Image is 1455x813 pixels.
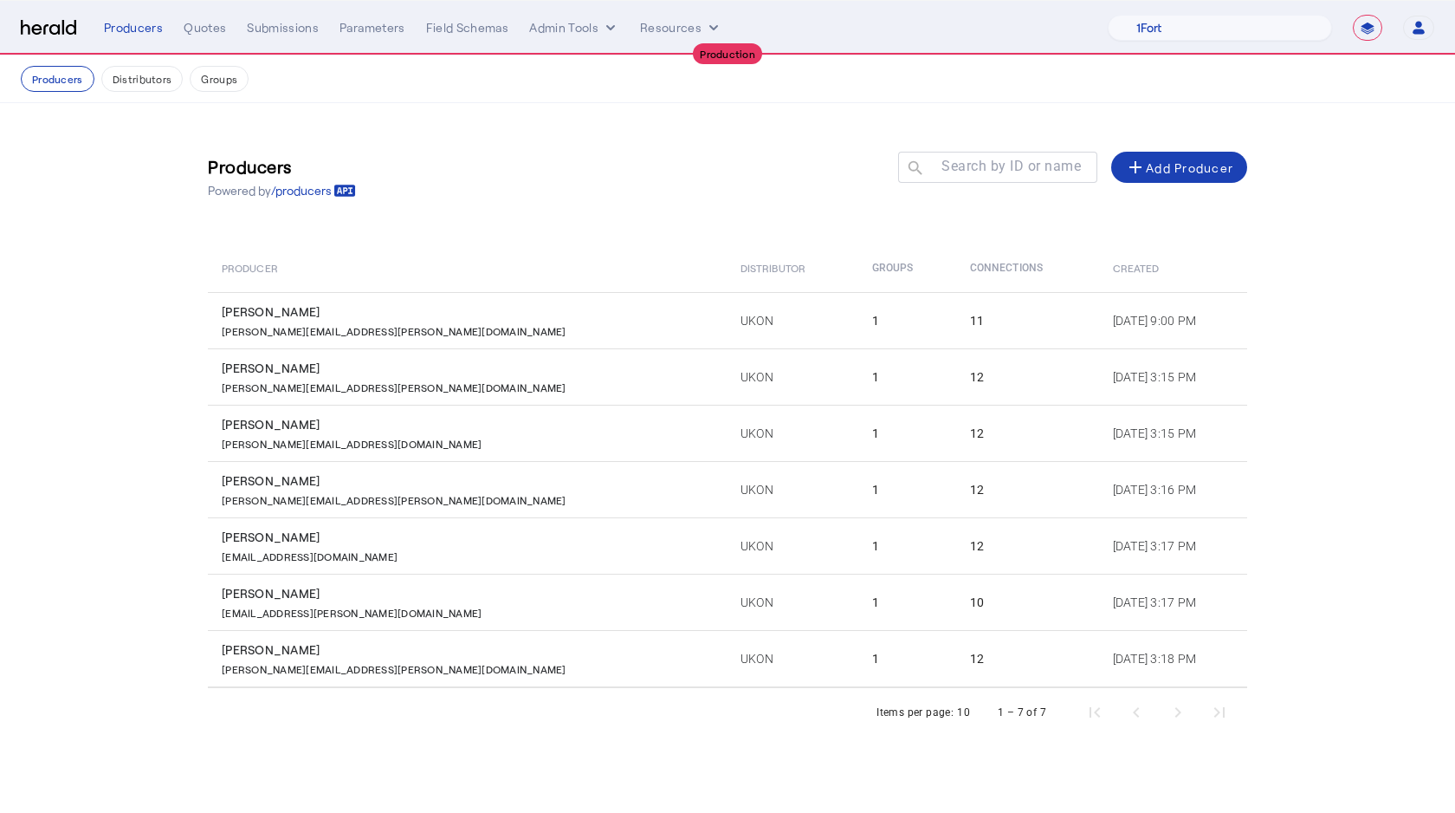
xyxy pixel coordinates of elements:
[21,66,94,92] button: Producers
[941,158,1081,174] mat-label: Search by ID or name
[222,659,566,676] p: [PERSON_NAME][EMAIL_ADDRESS][PERSON_NAME][DOMAIN_NAME]
[101,66,184,92] button: Distributors
[970,594,1092,611] div: 10
[1125,157,1146,178] mat-icon: add
[693,43,762,64] div: Production
[858,292,956,348] td: 1
[222,433,482,451] p: [PERSON_NAME][EMAIL_ADDRESS][DOMAIN_NAME]
[1099,461,1247,517] td: [DATE] 3:16 PM
[858,461,956,517] td: 1
[1099,292,1247,348] td: [DATE] 9:00 PM
[208,154,356,179] h3: Producers
[1111,152,1247,183] button: Add Producer
[970,650,1092,667] div: 12
[858,630,956,687] td: 1
[271,182,356,199] a: /producers
[727,574,858,630] td: UKON
[1099,348,1247,405] td: [DATE] 3:15 PM
[858,348,956,405] td: 1
[222,377,566,394] p: [PERSON_NAME][EMAIL_ADDRESS][PERSON_NAME][DOMAIN_NAME]
[222,546,398,563] p: [EMAIL_ADDRESS][DOMAIN_NAME]
[957,704,970,721] div: 10
[184,19,226,36] div: Quotes
[876,704,954,721] div: Items per page:
[727,348,858,405] td: UKON
[956,244,1099,292] th: Connections
[339,19,405,36] div: Parameters
[970,481,1092,498] div: 12
[247,19,319,36] div: Submissions
[858,574,956,630] td: 1
[727,292,858,348] td: UKON
[222,360,720,377] div: [PERSON_NAME]
[222,416,720,433] div: [PERSON_NAME]
[640,19,722,36] button: Resources dropdown menu
[998,704,1046,721] div: 1 – 7 of 7
[858,405,956,461] td: 1
[970,537,1092,555] div: 12
[1099,244,1247,292] th: Created
[222,303,720,321] div: [PERSON_NAME]
[222,602,482,620] p: [EMAIL_ADDRESS][PERSON_NAME][DOMAIN_NAME]
[21,20,76,36] img: Herald Logo
[529,19,619,36] button: internal dropdown menu
[1099,574,1247,630] td: [DATE] 3:17 PM
[727,517,858,574] td: UKON
[222,529,720,546] div: [PERSON_NAME]
[970,425,1092,442] div: 12
[426,19,509,36] div: Field Schemas
[898,159,928,180] mat-icon: search
[727,405,858,461] td: UKON
[970,368,1092,386] div: 12
[970,312,1092,329] div: 11
[208,182,356,199] p: Powered by
[222,641,720,659] div: [PERSON_NAME]
[222,490,566,507] p: [PERSON_NAME][EMAIL_ADDRESS][PERSON_NAME][DOMAIN_NAME]
[727,461,858,517] td: UKON
[727,630,858,687] td: UKON
[208,244,727,292] th: Producer
[190,66,249,92] button: Groups
[104,19,163,36] div: Producers
[858,517,956,574] td: 1
[858,244,956,292] th: Groups
[222,321,566,338] p: [PERSON_NAME][EMAIL_ADDRESS][PERSON_NAME][DOMAIN_NAME]
[1099,405,1247,461] td: [DATE] 3:15 PM
[1099,517,1247,574] td: [DATE] 3:17 PM
[727,244,858,292] th: Distributor
[1099,630,1247,687] td: [DATE] 3:18 PM
[1125,157,1233,178] div: Add Producer
[222,585,720,602] div: [PERSON_NAME]
[222,472,720,490] div: [PERSON_NAME]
